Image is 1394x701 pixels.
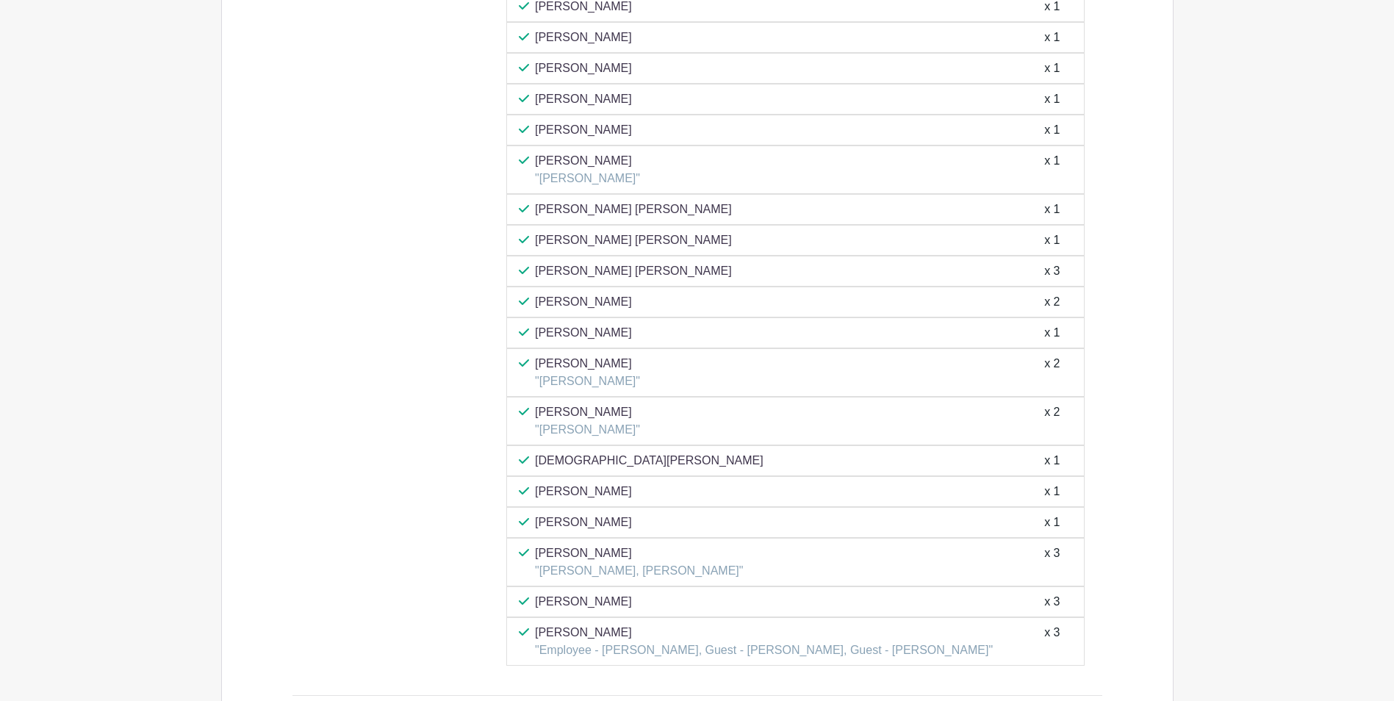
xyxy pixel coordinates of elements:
div: x 2 [1044,355,1060,390]
div: x 2 [1044,403,1060,439]
p: [PERSON_NAME] [535,90,632,108]
p: "[PERSON_NAME], [PERSON_NAME]" [535,562,743,580]
div: x 1 [1044,152,1060,187]
p: [PERSON_NAME] [535,624,993,641]
p: [PERSON_NAME] [535,593,632,611]
p: [PERSON_NAME] [535,29,632,46]
p: [PERSON_NAME] [535,60,632,77]
div: x 1 [1044,60,1060,77]
p: [PERSON_NAME] [535,355,640,373]
p: "Employee - [PERSON_NAME], Guest - [PERSON_NAME], Guest - [PERSON_NAME]" [535,641,993,659]
p: [PERSON_NAME] [535,403,640,421]
p: [PERSON_NAME] [535,121,632,139]
div: x 1 [1044,90,1060,108]
div: x 3 [1044,593,1060,611]
div: x 2 [1044,293,1060,311]
p: [PERSON_NAME] [PERSON_NAME] [535,262,732,280]
div: x 1 [1044,201,1060,218]
div: x 1 [1044,29,1060,46]
div: x 1 [1044,121,1060,139]
p: "[PERSON_NAME]" [535,170,640,187]
div: x 3 [1044,544,1060,580]
p: [PERSON_NAME] [535,324,632,342]
p: [PERSON_NAME] [535,293,632,311]
div: x 1 [1044,452,1060,470]
div: x 1 [1044,324,1060,342]
p: "[PERSON_NAME]" [535,373,640,390]
p: [PERSON_NAME] [535,483,632,500]
p: [DEMOGRAPHIC_DATA][PERSON_NAME] [535,452,764,470]
p: [PERSON_NAME] [PERSON_NAME] [535,231,732,249]
div: x 1 [1044,514,1060,531]
p: [PERSON_NAME] [535,544,743,562]
div: x 1 [1044,483,1060,500]
div: x 3 [1044,624,1060,659]
p: "[PERSON_NAME]" [535,421,640,439]
div: x 3 [1044,262,1060,280]
p: [PERSON_NAME] [PERSON_NAME] [535,201,732,218]
p: [PERSON_NAME] [535,514,632,531]
div: x 1 [1044,231,1060,249]
p: [PERSON_NAME] [535,152,640,170]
